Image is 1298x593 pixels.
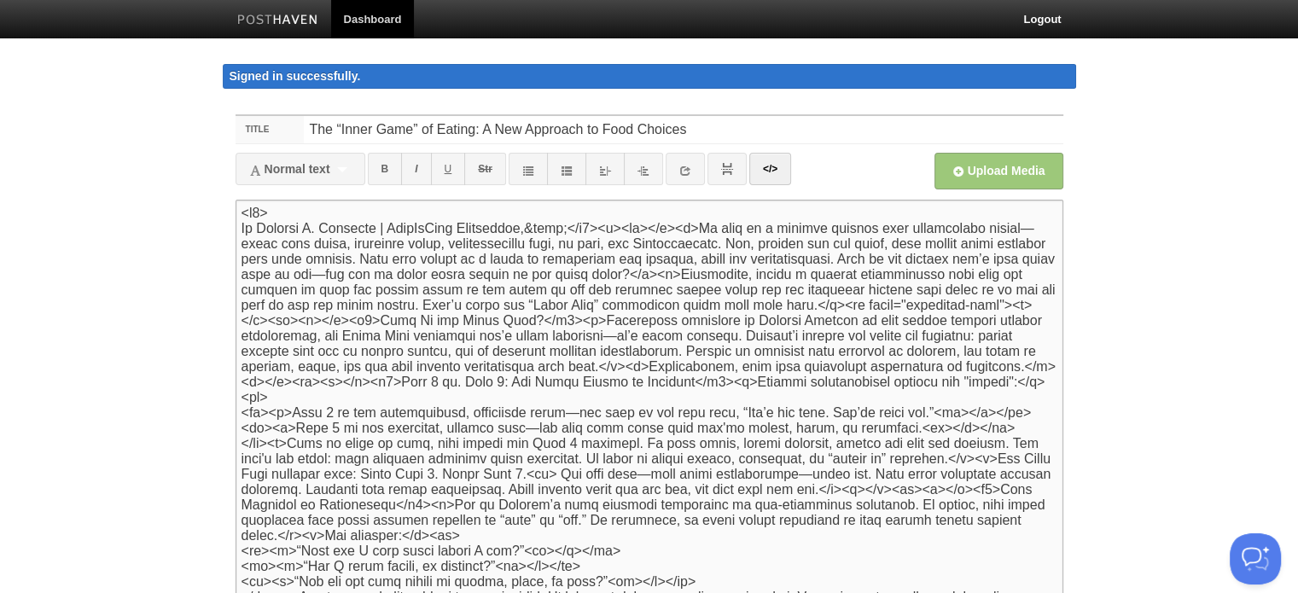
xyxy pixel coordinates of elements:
[721,163,733,175] img: pagebreak-icon.png
[237,15,318,27] img: Posthaven-bar
[249,162,330,176] span: Normal text
[236,116,305,143] label: Title
[368,153,403,185] a: B
[223,64,1076,89] div: Signed in successfully.
[431,153,466,185] a: U
[401,153,431,185] a: I
[749,153,791,185] a: </>
[478,163,492,175] del: Str
[1230,533,1281,584] iframe: Help Scout Beacon - Open
[464,153,506,185] a: Str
